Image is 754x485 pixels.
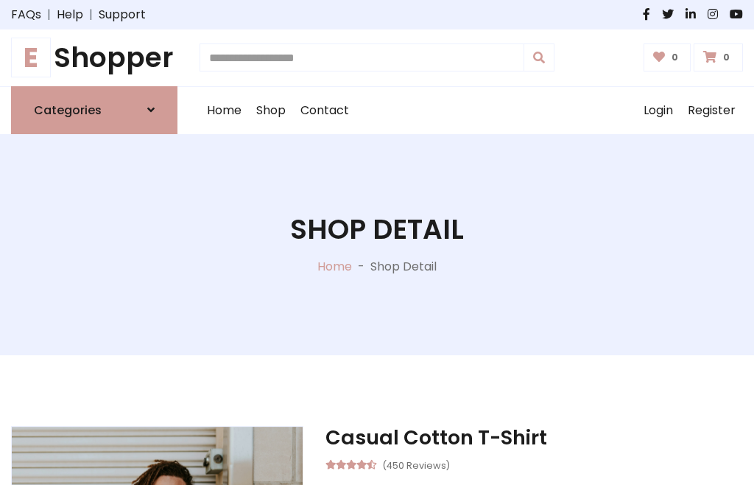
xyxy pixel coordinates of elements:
[293,87,356,134] a: Contact
[317,258,352,275] a: Home
[382,456,450,473] small: (450 Reviews)
[694,43,743,71] a: 0
[370,258,437,276] p: Shop Detail
[352,258,370,276] p: -
[249,87,293,134] a: Shop
[719,51,733,64] span: 0
[11,86,177,134] a: Categories
[11,41,177,74] h1: Shopper
[11,41,177,74] a: EShopper
[200,87,249,134] a: Home
[668,51,682,64] span: 0
[644,43,691,71] a: 0
[34,103,102,117] h6: Categories
[290,213,464,246] h1: Shop Detail
[41,6,57,24] span: |
[636,87,680,134] a: Login
[325,426,743,450] h3: Casual Cotton T-Shirt
[57,6,83,24] a: Help
[11,6,41,24] a: FAQs
[99,6,146,24] a: Support
[11,38,51,77] span: E
[680,87,743,134] a: Register
[83,6,99,24] span: |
